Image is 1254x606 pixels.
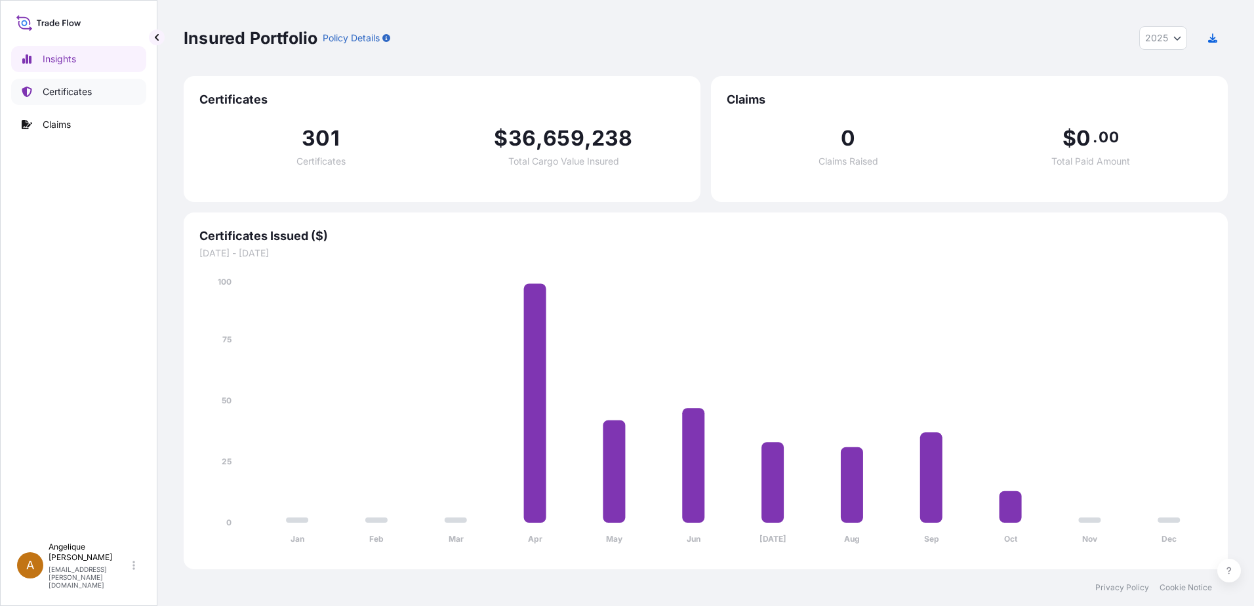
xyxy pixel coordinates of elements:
[222,395,232,405] tspan: 50
[49,542,130,563] p: Angelique [PERSON_NAME]
[11,46,146,72] a: Insights
[759,534,786,544] tspan: [DATE]
[449,534,464,544] tspan: Mar
[1145,31,1168,45] span: 2025
[226,517,232,527] tspan: 0
[844,534,860,544] tspan: Aug
[43,85,92,98] p: Certificates
[1051,157,1130,166] span: Total Paid Amount
[819,157,878,166] span: Claims Raised
[841,128,855,149] span: 0
[508,157,619,166] span: Total Cargo Value Insured
[1162,534,1177,544] tspan: Dec
[494,128,508,149] span: $
[1160,582,1212,593] a: Cookie Notice
[369,534,384,544] tspan: Feb
[199,92,685,108] span: Certificates
[199,247,1212,260] span: [DATE] - [DATE]
[584,128,592,149] span: ,
[536,128,543,149] span: ,
[1082,534,1098,544] tspan: Nov
[43,52,76,66] p: Insights
[11,79,146,105] a: Certificates
[323,31,380,45] p: Policy Details
[222,334,232,344] tspan: 75
[302,128,340,149] span: 301
[43,118,71,131] p: Claims
[218,277,232,287] tspan: 100
[1062,128,1076,149] span: $
[1004,534,1018,544] tspan: Oct
[924,534,939,544] tspan: Sep
[291,534,304,544] tspan: Jan
[687,534,700,544] tspan: Jun
[296,157,346,166] span: Certificates
[1099,132,1118,142] span: 00
[528,534,542,544] tspan: Apr
[606,534,623,544] tspan: May
[49,565,130,589] p: [EMAIL_ADDRESS][PERSON_NAME][DOMAIN_NAME]
[222,456,232,466] tspan: 25
[26,559,34,572] span: A
[727,92,1212,108] span: Claims
[1076,128,1091,149] span: 0
[1139,26,1187,50] button: Year Selector
[199,228,1212,244] span: Certificates Issued ($)
[543,128,584,149] span: 659
[1093,132,1097,142] span: .
[1095,582,1149,593] a: Privacy Policy
[508,128,536,149] span: 36
[184,28,317,49] p: Insured Portfolio
[592,128,633,149] span: 238
[11,111,146,138] a: Claims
